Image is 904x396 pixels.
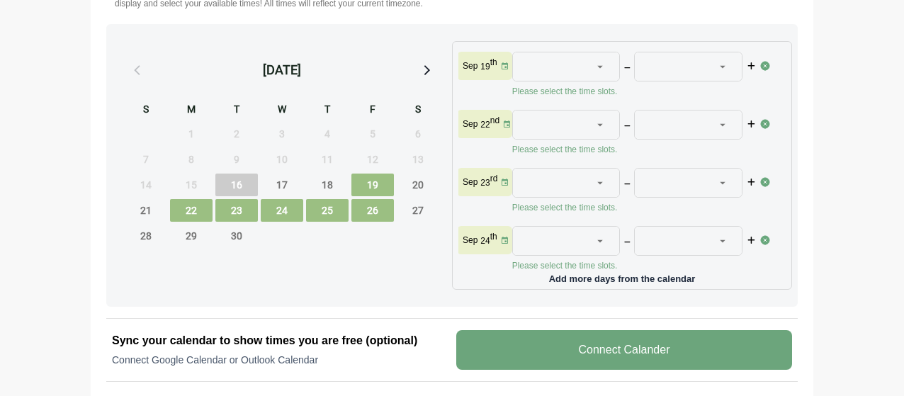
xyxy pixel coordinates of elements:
[463,176,478,188] p: Sep
[351,101,394,120] div: F
[397,101,439,120] div: S
[215,148,258,171] span: Tuesday, September 9, 2025
[215,174,258,196] span: Tuesday, September 16, 2025
[125,174,167,196] span: Sunday, September 14, 2025
[490,115,499,125] sup: nd
[397,148,439,171] span: Saturday, September 13, 2025
[170,174,213,196] span: Monday, September 15, 2025
[125,148,167,171] span: Sunday, September 7, 2025
[512,144,760,155] p: Please select the time slots.
[480,62,490,72] strong: 19
[458,268,786,283] p: Add more days from the calendar
[512,202,760,213] p: Please select the time slots.
[306,148,349,171] span: Thursday, September 11, 2025
[490,174,498,183] sup: rd
[125,199,167,222] span: Sunday, September 21, 2025
[112,353,448,367] p: Connect Google Calendar or Outlook Calendar
[306,174,349,196] span: Thursday, September 18, 2025
[512,260,760,271] p: Please select the time slots.
[215,199,258,222] span: Tuesday, September 23, 2025
[261,101,303,120] div: W
[351,148,394,171] span: Friday, September 12, 2025
[170,225,213,247] span: Monday, September 29, 2025
[480,178,490,188] strong: 23
[397,199,439,222] span: Saturday, September 27, 2025
[261,148,303,171] span: Wednesday, September 10, 2025
[261,199,303,222] span: Wednesday, September 24, 2025
[170,148,213,171] span: Monday, September 8, 2025
[480,236,490,246] strong: 24
[170,101,213,120] div: M
[125,225,167,247] span: Sunday, September 28, 2025
[125,101,167,120] div: S
[261,123,303,145] span: Wednesday, September 3, 2025
[215,123,258,145] span: Tuesday, September 2, 2025
[215,225,258,247] span: Tuesday, September 30, 2025
[351,123,394,145] span: Friday, September 5, 2025
[351,199,394,222] span: Friday, September 26, 2025
[170,199,213,222] span: Monday, September 22, 2025
[351,174,394,196] span: Friday, September 19, 2025
[170,123,213,145] span: Monday, September 1, 2025
[306,199,349,222] span: Thursday, September 25, 2025
[480,120,490,130] strong: 22
[490,57,497,67] sup: th
[463,60,478,72] p: Sep
[463,118,478,130] p: Sep
[306,101,349,120] div: T
[263,60,301,80] div: [DATE]
[397,174,439,196] span: Saturday, September 20, 2025
[397,123,439,145] span: Saturday, September 6, 2025
[463,234,478,246] p: Sep
[456,330,792,370] v-button: Connect Calander
[490,232,497,242] sup: th
[261,174,303,196] span: Wednesday, September 17, 2025
[512,86,760,97] p: Please select the time slots.
[112,332,448,349] h2: Sync your calendar to show times you are free (optional)
[306,123,349,145] span: Thursday, September 4, 2025
[215,101,258,120] div: T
